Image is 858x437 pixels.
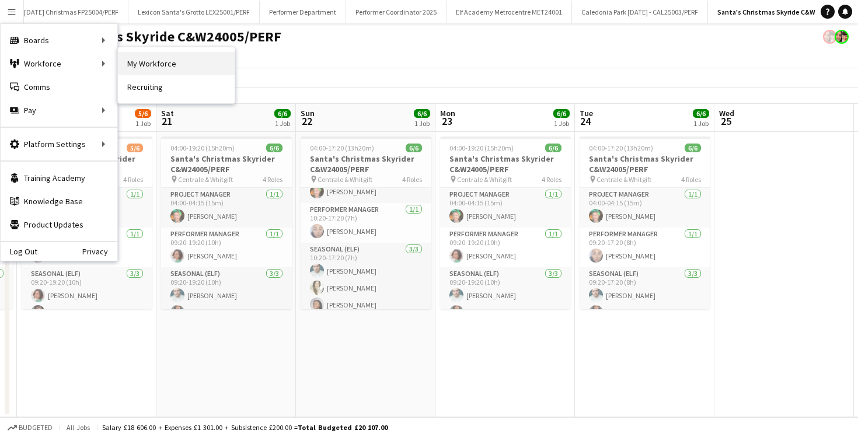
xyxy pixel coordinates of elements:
span: 6/6 [553,109,570,118]
app-card-role: Seasonal (Elf)3/309:20-19:20 (10h)[PERSON_NAME][PERSON_NAME] [161,267,292,341]
span: 24 [578,114,593,128]
span: Total Budgeted £20 107.00 [298,423,388,432]
app-card-role: Seasonal (Elf)3/309:20-17:20 (8h)[PERSON_NAME][PERSON_NAME] [580,267,710,341]
span: 6/6 [685,144,701,152]
div: 1 Job [554,119,569,128]
button: Performer Coordinator 2025 [346,1,447,23]
app-job-card: 04:00-19:20 (15h20m)6/6Santa's Christmas Skyrider C&W24005/PERF Centrale & Whitgift4 RolesProject... [161,137,292,309]
app-card-role: Project Manager1/104:00-04:15 (15m)[PERSON_NAME] [161,188,292,228]
a: Knowledge Base [1,190,117,213]
span: 6/6 [406,144,422,152]
button: Elf Academy Metrocentre MET24001 [447,1,572,23]
span: 4 Roles [542,175,561,184]
span: Wed [719,108,734,118]
div: Workforce [1,52,117,75]
span: 6/6 [693,109,709,118]
span: 4 Roles [123,175,143,184]
app-job-card: 04:00-19:20 (15h20m)6/6Santa's Christmas Skyrider C&W24005/PERF Centrale & Whitgift4 RolesProject... [440,137,571,309]
a: Log Out [1,247,37,256]
app-card-role: Seasonal (Elf)3/309:20-19:20 (10h)[PERSON_NAME][PERSON_NAME] [22,267,152,341]
div: Boards [1,29,117,52]
span: Sat [161,108,174,118]
span: 5/6 [127,144,143,152]
span: 25 [717,114,734,128]
span: All jobs [64,423,92,432]
span: 23 [438,114,455,128]
app-card-role: Seasonal (Elf)3/309:20-19:20 (10h)[PERSON_NAME][PERSON_NAME] [440,267,571,341]
h1: Santa's Christmas Skyride C&W24005/PERF [9,28,281,46]
span: 6/6 [266,144,282,152]
span: 04:00-19:20 (15h20m) [449,144,514,152]
div: 1 Job [275,119,290,128]
a: Comms [1,75,117,99]
h3: Santa's Christmas Skyrider C&W24005/PERF [301,153,431,174]
span: 21 [159,114,174,128]
app-card-role: Seasonal (Elf)3/310:20-17:20 (7h)[PERSON_NAME][PERSON_NAME][PERSON_NAME] [301,243,431,316]
span: 6/6 [545,144,561,152]
app-card-role: Project Manager1/104:00-04:15 (15m)[PERSON_NAME] [580,188,710,228]
span: Centrale & Whitgift [318,175,372,184]
button: Lexicon Santa's Grotto LEX25001/PERF [128,1,260,23]
a: Privacy [82,247,117,256]
span: Centrale & Whitgift [178,175,233,184]
span: 6/6 [414,109,430,118]
app-job-card: 04:00-17:20 (13h20m)6/6Santa's Christmas Skyrider C&W24005/PERF Centrale & Whitgift4 RolesProject... [580,137,710,309]
span: Centrale & Whitgift [457,175,512,184]
a: Training Academy [1,166,117,190]
div: Salary £18 606.00 + Expenses £1 301.00 + Subsistence £200.00 = [102,423,388,432]
span: 04:00-19:20 (15h20m) [170,144,235,152]
h3: Santa's Christmas Skyrider C&W24005/PERF [440,153,571,174]
app-user-avatar: Performer Department [835,30,849,44]
app-user-avatar: Performer Department [823,30,837,44]
app-card-role: Performer Manager1/109:20-19:20 (10h)[PERSON_NAME] [161,228,292,267]
div: Platform Settings [1,132,117,156]
a: Recruiting [118,75,235,99]
span: 04:00-17:20 (13h20m) [310,144,374,152]
span: Tue [580,108,593,118]
span: Sun [301,108,315,118]
span: 22 [299,114,315,128]
span: 4 Roles [402,175,422,184]
div: 1 Job [135,119,151,128]
h3: Santa's Christmas Skyrider C&W24005/PERF [161,153,292,174]
div: Pay [1,99,117,122]
app-card-role: Project Manager1/104:00-04:15 (15m)[PERSON_NAME] [440,188,571,228]
span: 6/6 [274,109,291,118]
span: 4 Roles [263,175,282,184]
div: 1 Job [693,119,709,128]
a: Product Updates [1,213,117,236]
span: Centrale & Whitgift [597,175,651,184]
span: 4 Roles [681,175,701,184]
app-card-role: Performer Manager1/109:20-17:20 (8h)[PERSON_NAME] [580,228,710,267]
app-job-card: 04:00-17:20 (13h20m)6/6Santa's Christmas Skyrider C&W24005/PERF Centrale & Whitgift4 RolesProject... [301,137,431,309]
a: My Workforce [118,52,235,75]
span: Mon [440,108,455,118]
h3: Santa's Christmas Skyrider C&W24005/PERF [580,153,710,174]
button: Performer Department [260,1,346,23]
span: Budgeted [19,424,53,432]
span: 04:00-17:20 (13h20m) [589,144,653,152]
div: 1 Job [414,119,430,128]
span: 5/6 [135,109,151,118]
app-card-role: Performer Manager1/109:20-19:20 (10h)[PERSON_NAME] [440,228,571,267]
app-card-role: Performer Manager1/110:20-17:20 (7h)[PERSON_NAME] [301,203,431,243]
button: Caledonia Park [DATE] - CAL25003/PERF [572,1,708,23]
button: Budgeted [6,421,54,434]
